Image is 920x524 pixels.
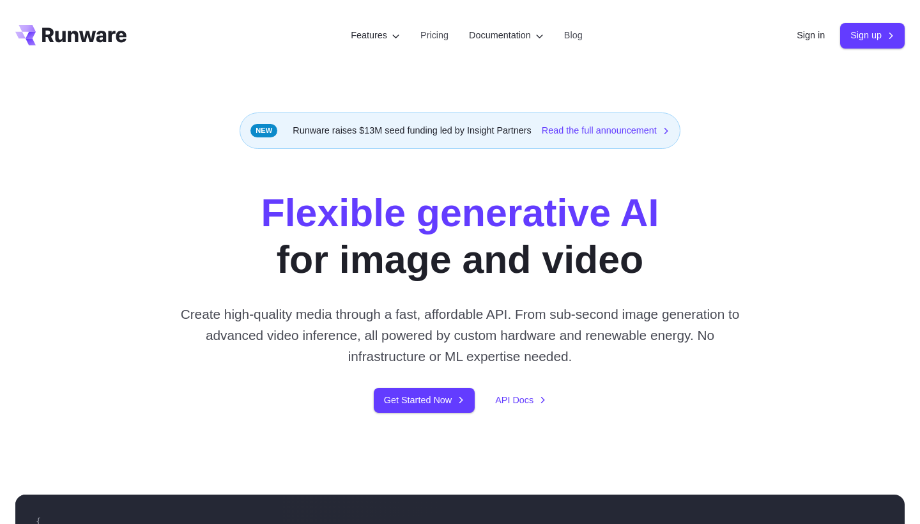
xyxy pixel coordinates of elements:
[240,112,680,149] div: Runware raises $13M seed funding led by Insight Partners
[469,28,544,43] label: Documentation
[542,123,670,138] a: Read the full announcement
[840,23,905,48] a: Sign up
[351,28,400,43] label: Features
[564,28,583,43] a: Blog
[261,191,659,235] strong: Flexible generative AI
[797,28,825,43] a: Sign in
[261,190,659,283] h1: for image and video
[176,304,745,367] p: Create high-quality media through a fast, affordable API. From sub-second image generation to adv...
[495,393,546,408] a: API Docs
[15,25,126,45] a: Go to /
[420,28,448,43] a: Pricing
[374,388,475,413] a: Get Started Now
